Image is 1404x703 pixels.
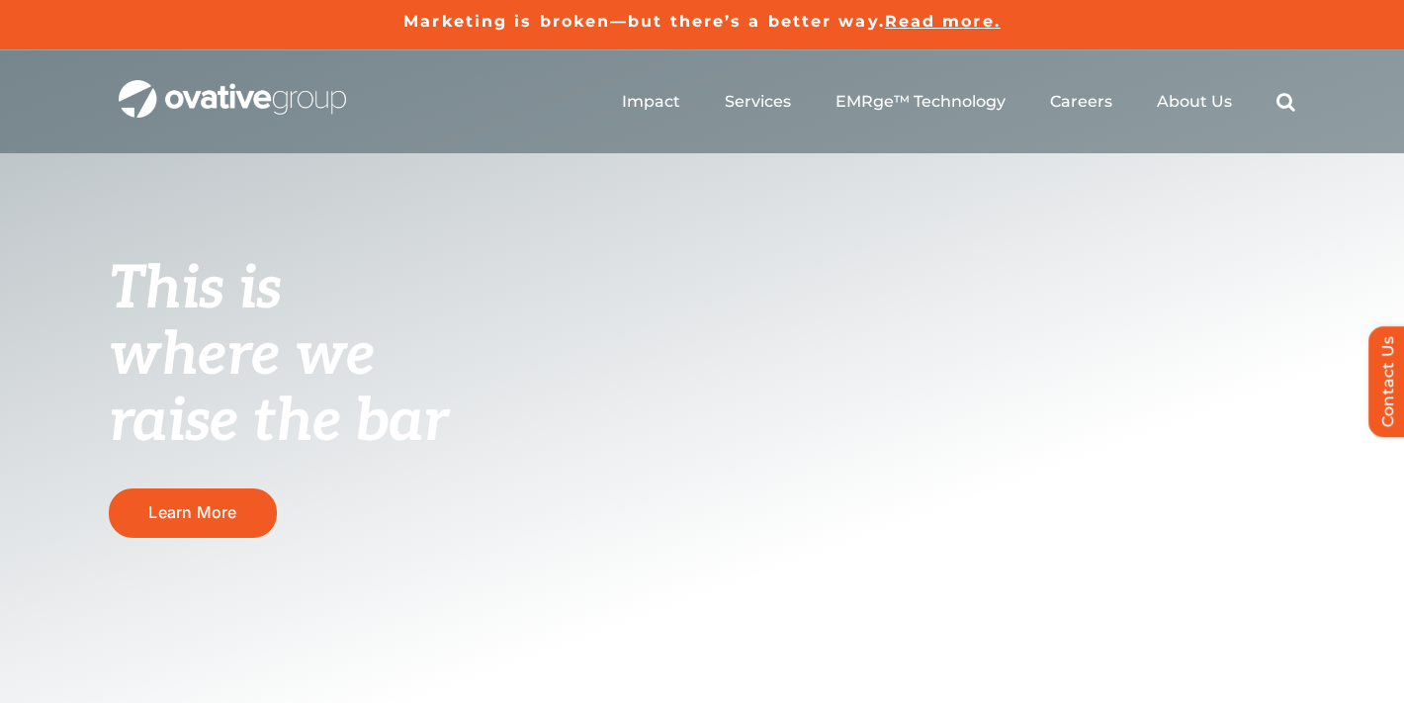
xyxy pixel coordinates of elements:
[835,92,1006,112] a: EMRge™ Technology
[403,12,885,31] a: Marketing is broken—but there’s a better way.
[1276,92,1295,112] a: Search
[622,92,680,112] a: Impact
[725,92,791,112] a: Services
[109,254,281,325] span: This is
[109,320,448,458] span: where we raise the bar
[109,488,277,537] a: Learn More
[622,70,1295,133] nav: Menu
[885,12,1001,31] a: Read more.
[148,503,236,522] span: Learn More
[119,78,346,97] a: OG_Full_horizontal_WHT
[1157,92,1232,112] a: About Us
[1050,92,1112,112] a: Careers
